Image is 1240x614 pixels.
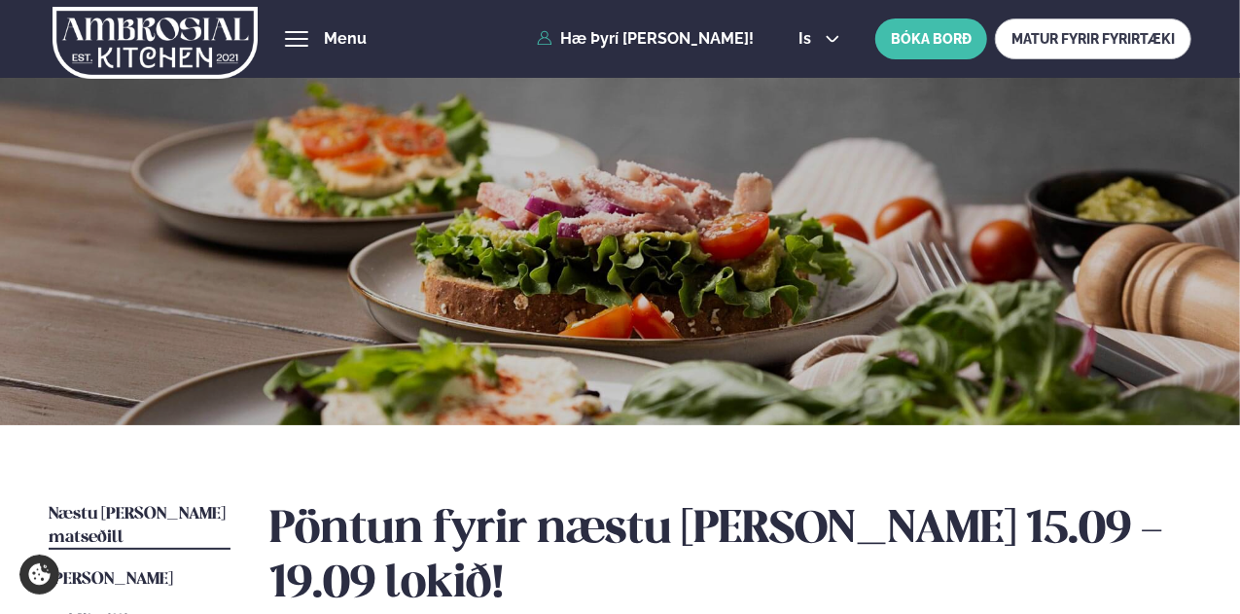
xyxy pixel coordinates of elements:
span: [PERSON_NAME] [49,571,173,588]
img: logo [53,3,258,83]
a: [PERSON_NAME] [49,568,173,592]
a: Cookie settings [19,555,59,595]
span: Næstu [PERSON_NAME] matseðill [49,506,226,546]
button: hamburger [285,27,308,51]
span: is [798,31,817,47]
button: is [783,31,856,47]
button: BÓKA BORÐ [875,18,987,59]
h2: Pöntun fyrir næstu [PERSON_NAME] 15.09 - 19.09 lokið! [269,503,1191,612]
a: Hæ Þyrí [PERSON_NAME]! [537,30,754,48]
a: Næstu [PERSON_NAME] matseðill [49,503,230,550]
a: MATUR FYRIR FYRIRTÆKI [995,18,1191,59]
